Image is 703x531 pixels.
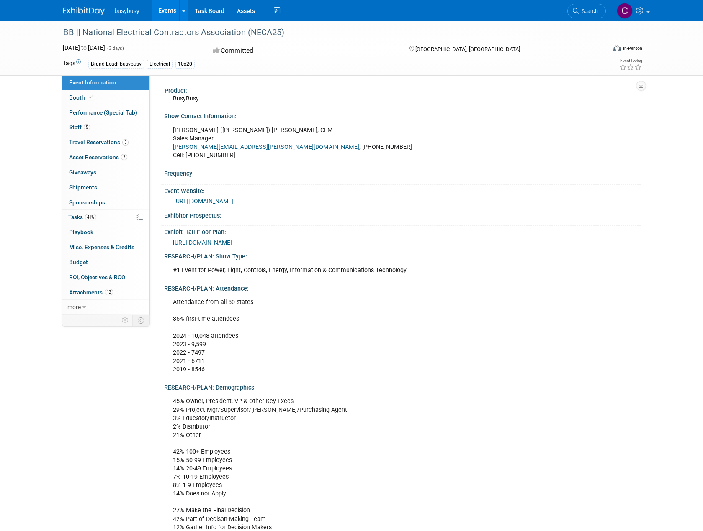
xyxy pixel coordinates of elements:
span: busybusy [115,8,139,14]
a: Staff5 [62,120,149,135]
i: Booth reservation complete [89,95,93,100]
div: 10x20 [175,60,195,69]
td: Tags [63,59,81,69]
a: Event Information [62,75,149,90]
span: BusyBusy [173,95,199,102]
span: [GEOGRAPHIC_DATA], [GEOGRAPHIC_DATA] [415,46,520,52]
img: Collin Larson [617,3,633,19]
span: 5 [122,139,129,146]
div: Event Website: [164,185,641,195]
div: Show Contact Information: [164,110,641,120]
span: to [80,44,88,51]
div: Committed [211,43,396,58]
div: Brand Lead: busybusy [88,60,144,69]
a: [PERSON_NAME][EMAIL_ADDRESS][PERSON_NAME][DOMAIN_NAME] [173,143,359,151]
a: more [62,300,149,314]
span: 3 [121,154,127,160]
td: Personalize Event Tab Strip [118,315,133,326]
div: Frequency: [164,167,641,178]
span: (3 days) [106,46,124,51]
span: 41% [85,214,96,220]
a: Budget [62,255,149,270]
div: Product: [165,84,637,95]
a: [URL][DOMAIN_NAME] [174,198,233,204]
span: 5 [84,124,90,130]
span: Performance (Special Tab) [69,109,137,116]
div: In-Person [623,45,642,51]
a: Performance (Special Tab) [62,105,149,120]
a: Misc. Expenses & Credits [62,240,149,255]
span: ROI, Objectives & ROO [69,274,125,281]
div: Exhibit Hall Floor Plan: [164,226,641,236]
a: Travel Reservations5 [62,135,149,150]
a: Search [567,4,606,18]
div: Event Format [556,43,643,56]
a: [URL][DOMAIN_NAME] [173,239,232,246]
span: Booth [69,94,95,101]
img: ExhibitDay [63,7,105,15]
span: Tasks [68,214,96,220]
span: Asset Reservations [69,154,127,161]
div: #1 Event for Power, Light, Controls, Energy, Information & Communications Technology [167,262,548,279]
span: [DATE] [DATE] [63,44,105,51]
span: Attachments [69,289,113,296]
span: 12 [105,289,113,295]
a: Tasks41% [62,210,149,225]
span: Budget [69,259,88,265]
a: Giveaways [62,165,149,180]
div: [PERSON_NAME] ([PERSON_NAME]) [PERSON_NAME], CEM Sales Manager , [PHONE_NUMBER] Cell: [PHONE_NUMBER] [167,122,548,164]
div: RESEARCH/PLAN: Attendance: [164,282,641,293]
a: Asset Reservations3 [62,150,149,165]
span: Search [579,8,598,14]
a: Booth [62,90,149,105]
div: Exhibitor Prospectus: [164,209,641,220]
img: Format-Inperson.png [613,45,621,51]
div: RESEARCH/PLAN: Show Type: [164,250,641,260]
span: Playbook [69,229,93,235]
div: RESEARCH/PLAN: Demographics: [164,381,641,392]
a: ROI, Objectives & ROO [62,270,149,285]
a: Shipments [62,180,149,195]
span: Staff [69,124,90,130]
div: Electrical [147,60,173,69]
span: Event Information [69,79,116,86]
span: Giveaways [69,169,96,176]
div: BB || National Electrical Contractors Association (NECA25) [60,25,593,40]
span: Misc. Expenses & Credits [69,244,134,250]
a: Playbook [62,225,149,240]
span: Shipments [69,184,97,191]
span: Sponsorships [69,199,105,206]
td: Toggle Event Tabs [132,315,149,326]
div: Event Rating [619,59,642,63]
div: Attendance from all 50 states 35% first-time attendees 2024 - 10,048 attendees 2023 - 9,599 2022 ... [167,294,548,378]
span: Travel Reservations [69,139,129,146]
a: Sponsorships [62,195,149,210]
span: more [67,304,81,310]
a: Attachments12 [62,285,149,300]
